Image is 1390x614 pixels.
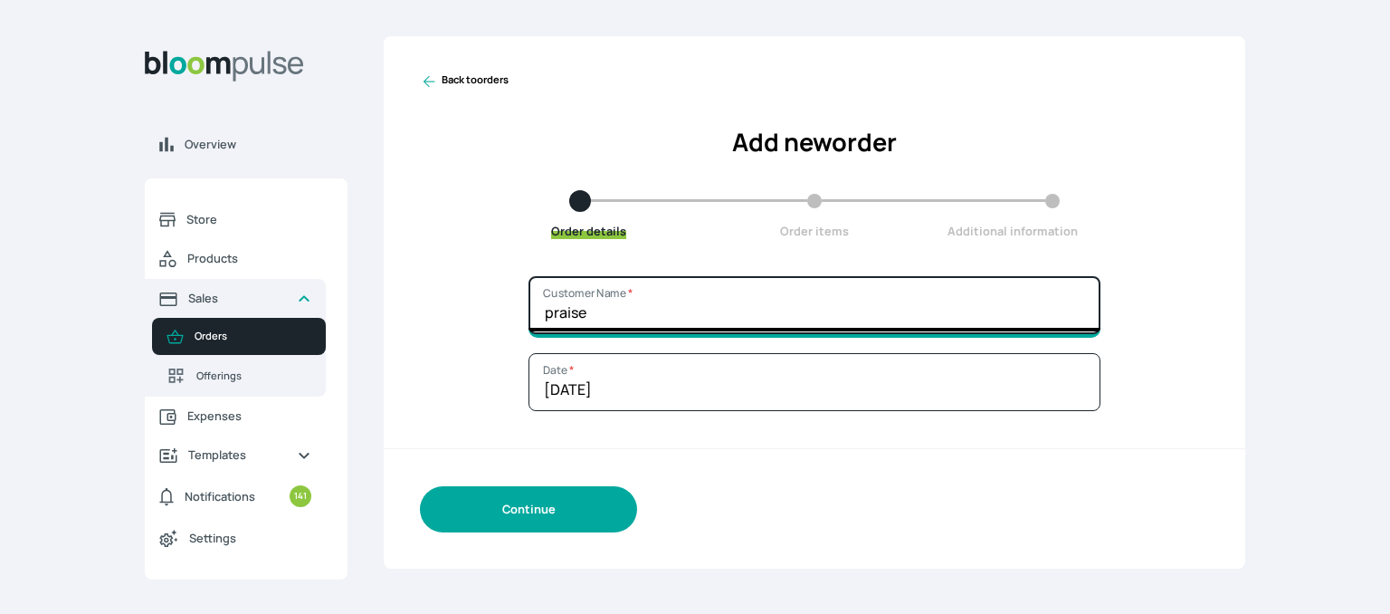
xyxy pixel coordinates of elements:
[145,239,326,279] a: Products
[420,486,637,532] button: Continue
[551,223,626,239] span: Order details
[420,72,509,91] a: Back toorders
[528,276,1100,334] input: Start typing to filter existing customers or add a new customer
[290,485,311,507] small: 141
[188,290,282,307] span: Sales
[187,408,311,425] span: Expenses
[145,436,326,475] a: Templates
[145,36,347,592] aside: Sidebar
[152,318,326,355] a: Orders
[145,279,326,318] a: Sales
[145,475,326,518] a: Notifications141
[187,250,311,267] span: Products
[947,223,1078,239] span: Additional information
[188,446,282,464] span: Templates
[780,223,849,239] span: Order items
[195,329,311,344] span: Orders
[145,397,326,436] a: Expenses
[185,488,255,505] span: Notifications
[152,355,326,397] a: Offerings
[145,51,304,82] img: Bloom Logo
[145,200,326,239] a: Store
[420,124,1209,161] h2: Add new order
[145,518,326,558] a: Settings
[196,369,311,384] span: Offerings
[145,125,347,164] a: Overview
[189,530,311,547] span: Settings
[185,136,333,153] span: Overview
[186,211,311,228] span: Store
